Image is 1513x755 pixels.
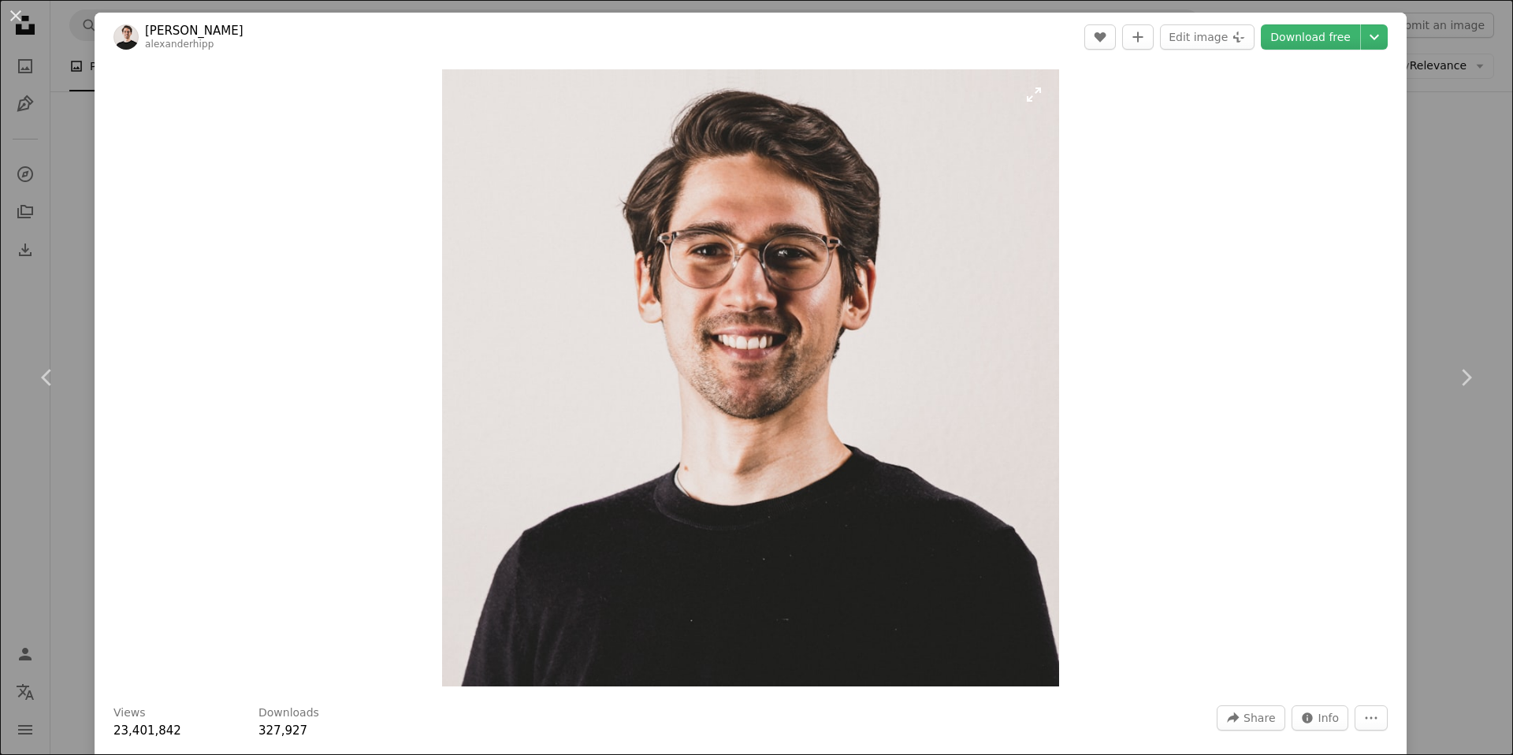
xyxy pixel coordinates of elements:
[1355,705,1388,731] button: More Actions
[1318,706,1340,730] span: Info
[1160,24,1255,50] button: Edit image
[113,705,146,721] h3: Views
[113,24,139,50] img: Go to Alexander Hipp's profile
[1122,24,1154,50] button: Add to Collection
[113,723,181,738] span: 23,401,842
[442,69,1059,686] img: a man wearing glasses and a black shirt
[258,705,319,721] h3: Downloads
[442,69,1059,686] button: Zoom in on this image
[1292,705,1349,731] button: Stats about this image
[145,39,214,50] a: alexanderhipp
[1084,24,1116,50] button: Like
[145,23,243,39] a: [PERSON_NAME]
[1418,302,1513,453] a: Next
[258,723,307,738] span: 327,927
[1243,706,1275,730] span: Share
[1217,705,1284,731] button: Share this image
[1261,24,1360,50] a: Download free
[1361,24,1388,50] button: Choose download size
